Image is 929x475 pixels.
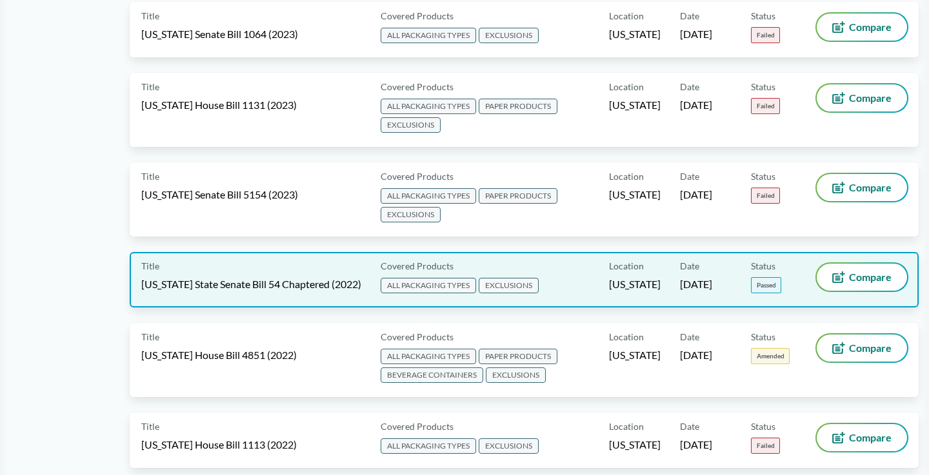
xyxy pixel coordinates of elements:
span: Covered Products [381,9,454,23]
span: EXCLUSIONS [479,278,539,293]
span: PAPER PRODUCTS [479,349,557,364]
span: [DATE] [680,98,712,112]
span: [US_STATE] Senate Bill 1064 (2023) [141,27,298,41]
span: [US_STATE] [609,27,661,41]
span: EXCLUSIONS [486,367,546,383]
span: Title [141,9,159,23]
span: Amended [751,348,790,364]
span: ALL PACKAGING TYPES [381,99,476,114]
span: Failed [751,188,780,204]
button: Compare [817,334,907,362]
span: Date [680,9,699,23]
span: Location [609,259,644,273]
span: Compare [849,272,892,282]
span: Covered Products [381,420,454,433]
button: Compare [817,424,907,451]
span: Location [609,330,644,344]
button: Compare [817,14,907,41]
span: [US_STATE] House Bill 1131 (2023) [141,98,297,112]
button: Compare [817,264,907,291]
span: Location [609,80,644,93]
span: Title [141,420,159,433]
button: Compare [817,174,907,201]
span: Title [141,259,159,273]
span: Date [680,330,699,344]
span: Compare [849,432,892,443]
span: Status [751,170,775,183]
span: [US_STATE] [609,188,661,202]
span: Failed [751,98,780,114]
span: Status [751,259,775,273]
span: [US_STATE] House Bill 1113 (2022) [141,438,297,452]
span: Status [751,420,775,433]
span: Status [751,330,775,344]
span: Title [141,330,159,344]
span: Failed [751,438,780,454]
span: Status [751,9,775,23]
span: Location [609,420,644,433]
span: Compare [849,343,892,353]
span: [US_STATE] House Bill 4851 (2022) [141,348,297,362]
span: Compare [849,93,892,103]
span: Covered Products [381,170,454,183]
span: [DATE] [680,348,712,362]
span: BEVERAGE CONTAINERS [381,367,483,383]
span: ALL PACKAGING TYPES [381,438,476,454]
span: Compare [849,22,892,32]
span: [DATE] [680,188,712,202]
span: Date [680,170,699,183]
span: Failed [751,27,780,43]
span: ALL PACKAGING TYPES [381,278,476,293]
span: Covered Products [381,80,454,93]
span: PAPER PRODUCTS [479,188,557,204]
span: ALL PACKAGING TYPES [381,349,476,364]
span: Compare [849,182,892,193]
span: [DATE] [680,438,712,452]
span: [DATE] [680,27,712,41]
span: PAPER PRODUCTS [479,99,557,114]
span: Location [609,170,644,183]
span: Covered Products [381,259,454,273]
span: Title [141,80,159,93]
span: [US_STATE] Senate Bill 5154 (2023) [141,188,298,202]
span: EXCLUSIONS [479,28,539,43]
span: Date [680,259,699,273]
span: [DATE] [680,277,712,291]
span: EXCLUSIONS [381,117,441,133]
span: [US_STATE] [609,98,661,112]
span: EXCLUSIONS [479,438,539,454]
span: [US_STATE] [609,277,661,291]
span: [US_STATE] [609,348,661,362]
span: ALL PACKAGING TYPES [381,28,476,43]
span: Date [680,420,699,433]
span: Title [141,170,159,183]
span: Covered Products [381,330,454,344]
button: Compare [817,84,907,111]
span: ALL PACKAGING TYPES [381,188,476,204]
span: [US_STATE] [609,438,661,452]
span: Status [751,80,775,93]
span: Location [609,9,644,23]
span: Passed [751,277,781,293]
span: [US_STATE] State Senate Bill 54 Chaptered (2022) [141,277,361,291]
span: Date [680,80,699,93]
span: EXCLUSIONS [381,207,441,222]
